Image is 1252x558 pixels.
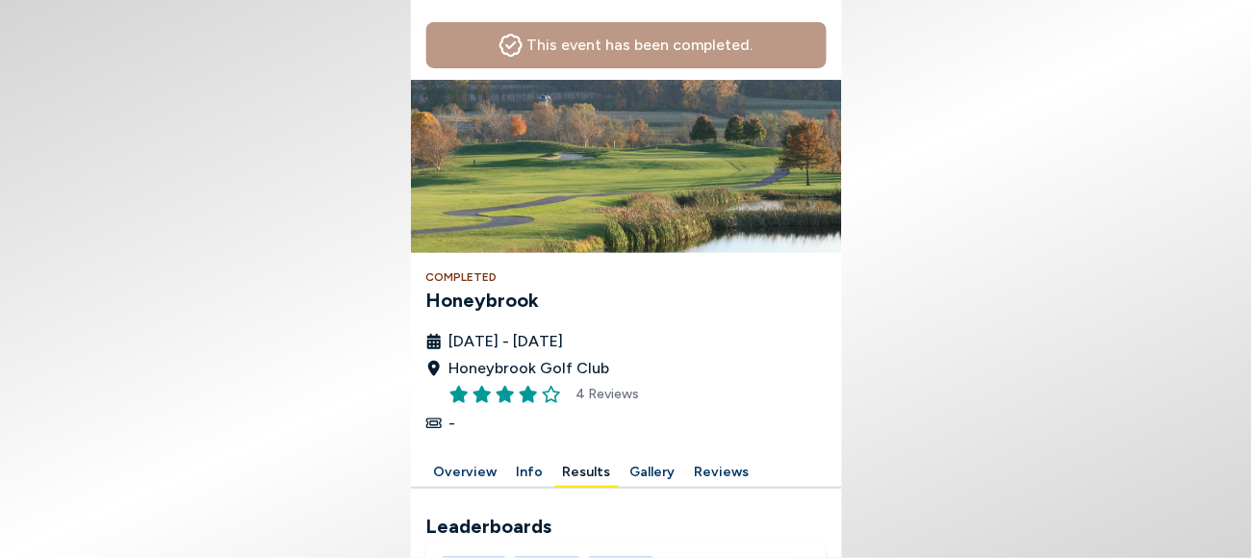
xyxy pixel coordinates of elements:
[687,458,757,488] button: Reviews
[473,385,492,404] button: Rate this item 2 stars
[449,357,610,380] span: Honeybrook Golf Club
[519,385,538,404] button: Rate this item 4 stars
[509,458,551,488] button: Info
[526,34,753,57] h4: This event has been completed.
[555,458,619,488] button: Results
[496,385,515,404] button: Rate this item 3 stars
[411,458,842,488] div: Manage your account
[449,412,456,435] span: -
[449,330,564,353] span: [DATE] - [DATE]
[426,268,827,286] h4: Completed
[426,512,827,541] h2: Leaderboards
[576,384,640,404] span: 4 Reviews
[542,385,561,404] button: Rate this item 5 stars
[449,385,469,404] button: Rate this item 1 stars
[623,458,683,488] button: Gallery
[426,458,505,488] button: Overview
[426,286,827,315] h3: Honeybrook
[411,80,842,253] img: Honeybrook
